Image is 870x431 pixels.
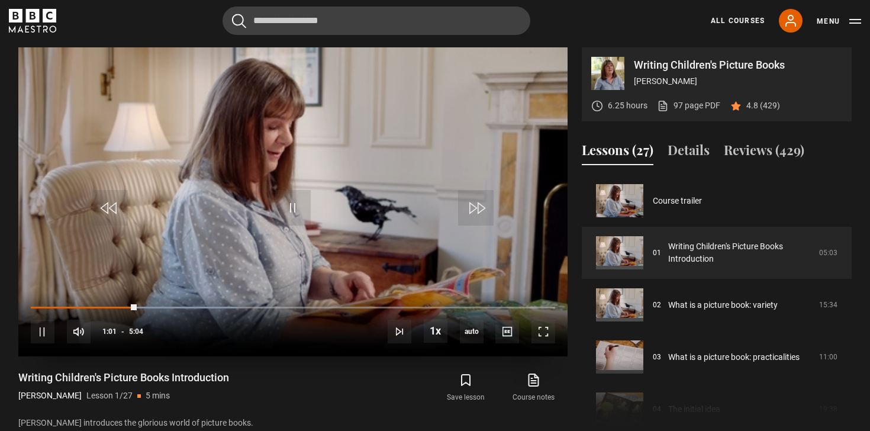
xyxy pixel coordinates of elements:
svg: BBC Maestro [9,9,56,33]
a: Writing Children's Picture Books Introduction [668,240,812,265]
button: Save lesson [432,371,500,405]
p: Writing Children's Picture Books [634,60,842,70]
p: 6.25 hours [608,99,647,112]
a: What is a picture book: practicalities [668,351,800,364]
span: - [121,327,124,336]
button: Playback Rate [424,319,447,343]
span: 5:04 [129,321,143,342]
button: Next Lesson [388,320,411,343]
p: [PERSON_NAME] introduces the glorious world of picture books. [18,417,568,429]
h1: Writing Children's Picture Books Introduction [18,371,229,385]
button: Details [668,140,710,165]
a: Course trailer [653,195,702,207]
button: Pause [31,320,54,343]
button: Reviews (429) [724,140,804,165]
div: Progress Bar [31,307,555,309]
input: Search [223,7,530,35]
span: 1:01 [102,321,117,342]
a: Course notes [500,371,568,405]
a: What is a picture book: variety [668,299,778,311]
p: [PERSON_NAME] [18,390,82,402]
p: 5 mins [146,390,170,402]
span: auto [460,320,484,343]
video-js: Video Player [18,47,568,356]
p: 4.8 (429) [746,99,780,112]
p: Lesson 1/27 [86,390,133,402]
div: Current quality: 360p [460,320,484,343]
p: [PERSON_NAME] [634,75,842,88]
button: Mute [67,320,91,343]
button: Toggle navigation [817,15,861,27]
button: Submit the search query [232,14,246,28]
a: All Courses [711,15,765,26]
button: Captions [495,320,519,343]
a: 97 page PDF [657,99,720,112]
button: Lessons (27) [582,140,653,165]
button: Fullscreen [531,320,555,343]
